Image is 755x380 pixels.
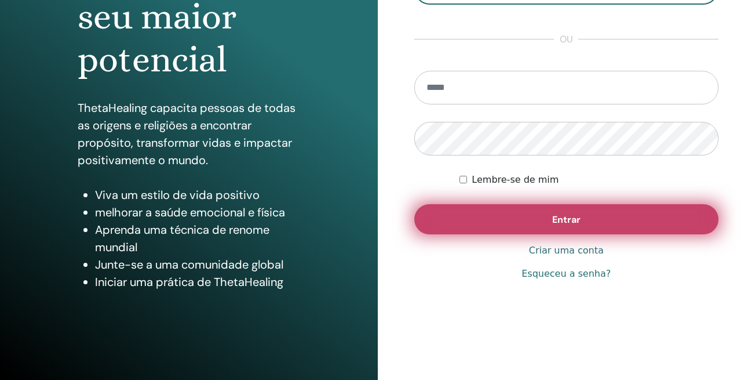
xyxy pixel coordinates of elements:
p: ThetaHealing capacita pessoas de todas as origens e religiões a encontrar propósito, transformar ... [78,99,300,169]
a: Esqueceu a senha? [521,267,611,281]
button: Entrar [414,204,719,234]
span: ou [554,32,578,46]
label: Lembre-se de mim [472,173,559,187]
a: Criar uma conta [529,244,604,258]
li: Viva um estilo de vida positivo [95,186,300,204]
li: Junte-se a uma comunidade global [95,256,300,273]
li: Iniciar uma prática de ThetaHealing [95,273,300,291]
li: melhorar a saúde emocional e física [95,204,300,221]
li: Aprenda uma técnica de renome mundial [95,221,300,256]
div: Keep me authenticated indefinitely or until I manually logout [459,173,718,187]
span: Entrar [552,213,581,226]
